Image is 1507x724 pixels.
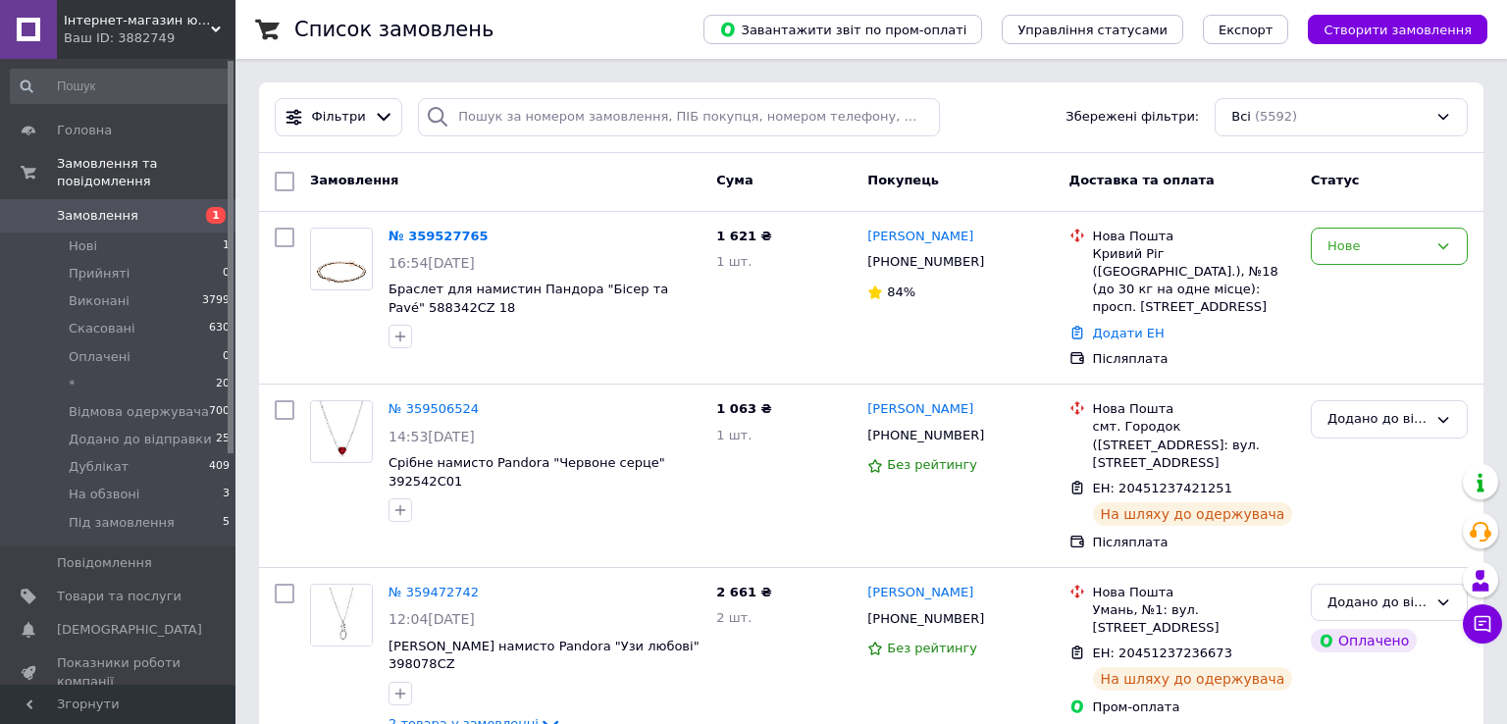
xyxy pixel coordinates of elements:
[1093,326,1165,340] a: Додати ЕН
[389,255,475,271] span: 16:54[DATE]
[1093,350,1295,368] div: Післяплата
[312,108,366,127] span: Фільтри
[1093,698,1295,716] div: Пром-оплата
[1002,15,1183,44] button: Управління статусами
[389,455,665,489] a: Срібне намисто Pandora "Червоне серце" 392542C01
[1093,418,1295,472] div: смт. Городок ([STREET_ADDRESS]: вул. [STREET_ADDRESS]
[389,585,479,599] a: № 359472742
[57,155,235,190] span: Замовлення та повідомлення
[69,237,97,255] span: Нові
[1093,400,1295,418] div: Нова Пошта
[57,621,202,639] span: [DEMOGRAPHIC_DATA]
[716,428,752,442] span: 1 шт.
[206,207,226,224] span: 1
[1093,245,1295,317] div: Кривий Ріг ([GEOGRAPHIC_DATA].), №18 (до 30 кг на одне місце): просп. [STREET_ADDRESS]
[64,29,235,47] div: Ваш ID: 3882749
[57,554,152,572] span: Повідомлення
[1327,236,1428,257] div: Нове
[719,21,966,38] span: Завантажити звіт по пром-оплаті
[716,610,752,625] span: 2 шт.
[69,514,175,532] span: Під замовлення
[863,606,988,632] div: [PHONE_NUMBER]
[418,98,940,136] input: Пошук за номером замовлення, ПІБ покупця, номером телефону, Email, номером накладної
[223,348,230,366] span: 0
[69,431,212,448] span: Додано до відправки
[216,376,230,393] span: 20
[887,284,915,299] span: 84%
[209,320,230,337] span: 630
[1219,23,1273,37] span: Експорт
[716,254,752,269] span: 1 шт.
[863,249,988,275] div: [PHONE_NUMBER]
[1093,584,1295,601] div: Нова Пошта
[1065,108,1199,127] span: Збережені фільтри:
[209,403,230,421] span: 700
[69,292,130,310] span: Виконані
[216,431,230,448] span: 25
[1327,593,1428,613] div: Додано до відправки
[1093,534,1295,551] div: Післяплата
[1311,629,1417,652] div: Оплачено
[57,122,112,139] span: Головна
[389,282,668,315] a: Браслет для намистин Пандора "Бісер та Pavé" 588342CZ 18
[69,348,130,366] span: Оплачені
[1311,173,1360,187] span: Статус
[311,401,372,462] img: Фото товару
[1463,604,1502,644] button: Чат з покупцем
[1203,15,1289,44] button: Експорт
[716,229,771,243] span: 1 621 ₴
[867,400,973,419] a: [PERSON_NAME]
[1093,502,1293,526] div: На шляху до одержувача
[223,486,230,503] span: 3
[202,292,230,310] span: 3799
[867,173,939,187] span: Покупець
[57,654,182,690] span: Показники роботи компанії
[716,401,771,416] span: 1 063 ₴
[69,486,139,503] span: На обзвоні
[223,265,230,283] span: 0
[310,400,373,463] a: Фото товару
[57,207,138,225] span: Замовлення
[867,584,973,602] a: [PERSON_NAME]
[389,429,475,444] span: 14:53[DATE]
[887,641,977,655] span: Без рейтингу
[1093,228,1295,245] div: Нова Пошта
[69,265,130,283] span: Прийняті
[1288,22,1487,36] a: Створити замовлення
[223,237,230,255] span: 1
[223,514,230,532] span: 5
[389,611,475,627] span: 12:04[DATE]
[389,639,700,672] a: [PERSON_NAME] намисто Pandora "Узи любові" 398078CZ
[69,320,135,337] span: Скасовані
[311,585,372,646] img: Фото товару
[716,585,771,599] span: 2 661 ₴
[64,12,211,29] span: Інтернет-магазин ювелірних прикрас "Silver"
[703,15,982,44] button: Завантажити звіт по пром-оплаті
[310,228,373,290] a: Фото товару
[1093,601,1295,637] div: Умань, №1: вул. [STREET_ADDRESS]
[294,18,494,41] h1: Список замовлень
[1093,481,1232,495] span: ЕН: 20451237421251
[1324,23,1472,37] span: Створити замовлення
[389,401,479,416] a: № 359506524
[867,228,973,246] a: [PERSON_NAME]
[389,229,489,243] a: № 359527765
[1308,15,1487,44] button: Створити замовлення
[69,458,129,476] span: Дублікат
[1017,23,1168,37] span: Управління статусами
[863,423,988,448] div: [PHONE_NUMBER]
[716,173,753,187] span: Cума
[1327,409,1428,430] div: Додано до відправки
[1069,173,1215,187] span: Доставка та оплата
[57,588,182,605] span: Товари та послуги
[887,457,977,472] span: Без рейтингу
[1231,108,1251,127] span: Всі
[310,173,398,187] span: Замовлення
[310,584,373,646] a: Фото товару
[69,403,209,421] span: Відмова одержувача
[1093,646,1232,660] span: ЕН: 20451237236673
[1093,667,1293,691] div: На шляху до одержувача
